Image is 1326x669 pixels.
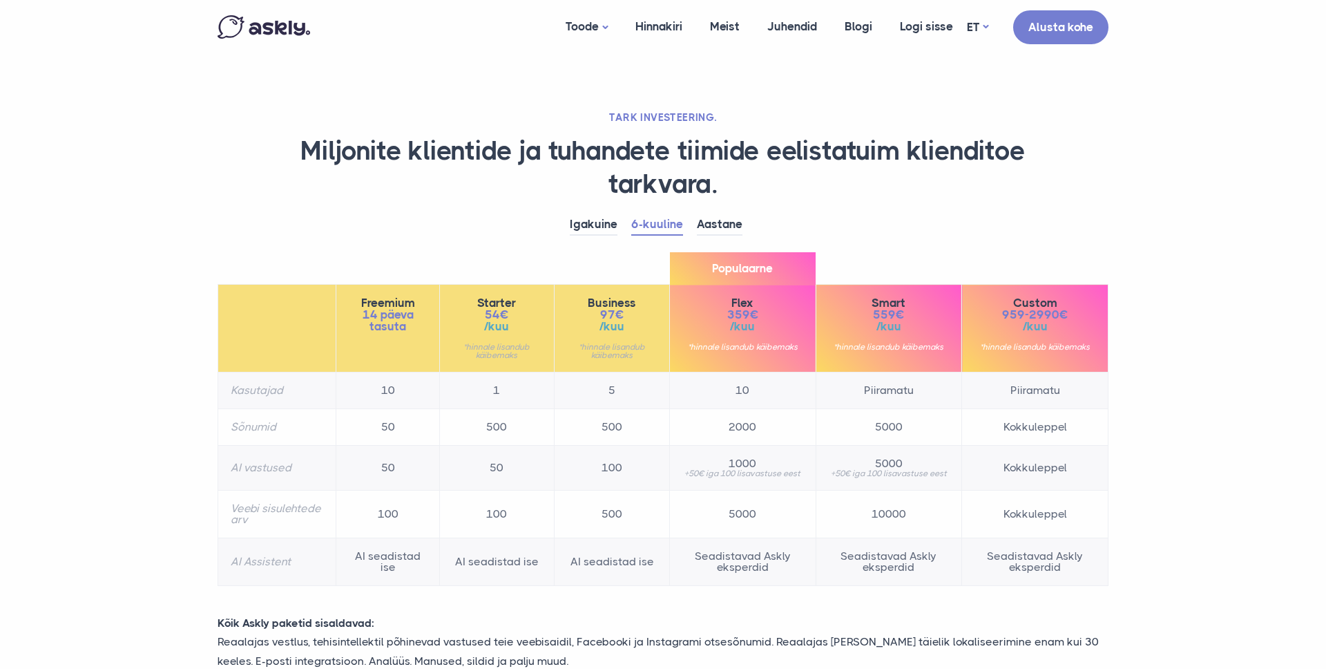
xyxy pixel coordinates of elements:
[669,491,816,538] td: 5000
[816,373,962,409] td: Piiramatu
[567,321,657,332] span: /kuu
[829,469,950,478] small: +50€ iga 100 lisavastuse eest
[336,409,439,446] td: 50
[682,458,803,469] span: 1000
[829,458,950,469] span: 5000
[682,469,803,478] small: +50€ iga 100 lisavastuse eest
[669,373,816,409] td: 10
[349,297,426,309] span: Freemium
[697,214,742,236] a: Aastane
[631,214,683,236] a: 6-kuuline
[555,491,670,538] td: 500
[567,343,657,359] small: *hinnale lisandub käibemaks
[567,309,657,321] span: 97€
[967,17,988,37] a: ET
[452,343,542,359] small: *hinnale lisandub käibemaks
[336,446,439,491] td: 50
[218,616,374,630] strong: Kõik Askly paketid sisaldavad:
[570,214,617,236] a: Igakuine
[974,309,1095,321] span: 959-2990€
[218,373,336,409] th: Kasutajad
[218,538,336,586] th: AI Assistent
[555,409,670,446] td: 500
[682,321,803,332] span: /kuu
[439,409,555,446] td: 500
[682,297,803,309] span: Flex
[669,409,816,446] td: 2000
[962,373,1108,409] td: Piiramatu
[1013,10,1108,44] a: Alusta kohe
[682,309,803,321] span: 359€
[962,538,1108,586] td: Seadistavad Askly eksperdid
[439,538,555,586] td: AI seadistad ise
[974,343,1095,351] small: *hinnale lisandub käibemaks
[829,297,950,309] span: Smart
[555,373,670,409] td: 5
[567,297,657,309] span: Business
[452,321,542,332] span: /kuu
[669,538,816,586] td: Seadistavad Askly eksperdid
[439,446,555,491] td: 50
[439,491,555,538] td: 100
[336,373,439,409] td: 10
[670,252,816,285] span: Populaarne
[816,491,962,538] td: 10000
[452,297,542,309] span: Starter
[829,343,950,351] small: *hinnale lisandub käibemaks
[336,538,439,586] td: AI seadistad ise
[829,321,950,332] span: /kuu
[962,491,1108,538] td: Kokkuleppel
[336,491,439,538] td: 100
[439,373,555,409] td: 1
[452,309,542,321] span: 54€
[816,538,962,586] td: Seadistavad Askly eksperdid
[349,309,426,332] span: 14 päeva tasuta
[218,135,1108,200] h1: Miljonite klientide ja tuhandete tiimide eelistatuim klienditoe tarkvara.
[555,446,670,491] td: 100
[829,309,950,321] span: 559€
[682,343,803,351] small: *hinnale lisandub käibemaks
[816,409,962,446] td: 5000
[974,321,1095,332] span: /kuu
[218,409,336,446] th: Sõnumid
[218,15,310,39] img: Askly
[555,538,670,586] td: AI seadistad ise
[974,297,1095,309] span: Custom
[218,111,1108,124] h2: TARK INVESTEERING.
[218,491,336,538] th: Veebi sisulehtede arv
[218,446,336,491] th: AI vastused
[962,409,1108,446] td: Kokkuleppel
[974,462,1095,473] span: Kokkuleppel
